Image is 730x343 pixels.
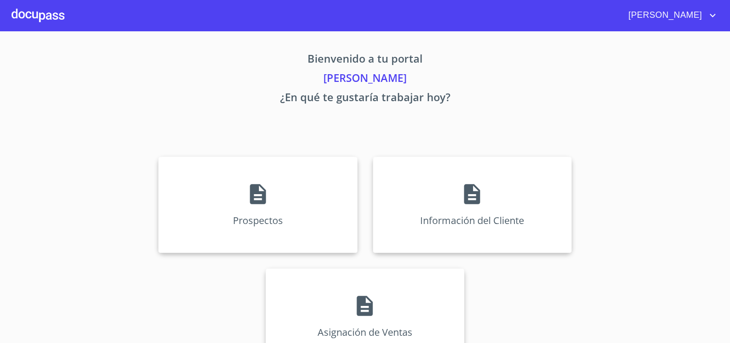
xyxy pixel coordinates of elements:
[420,214,524,227] p: Información del Cliente
[621,8,707,23] span: [PERSON_NAME]
[69,89,662,108] p: ¿En qué te gustaría trabajar hoy?
[233,214,283,227] p: Prospectos
[69,70,662,89] p: [PERSON_NAME]
[318,326,412,339] p: Asignación de Ventas
[621,8,718,23] button: account of current user
[69,51,662,70] p: Bienvenido a tu portal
